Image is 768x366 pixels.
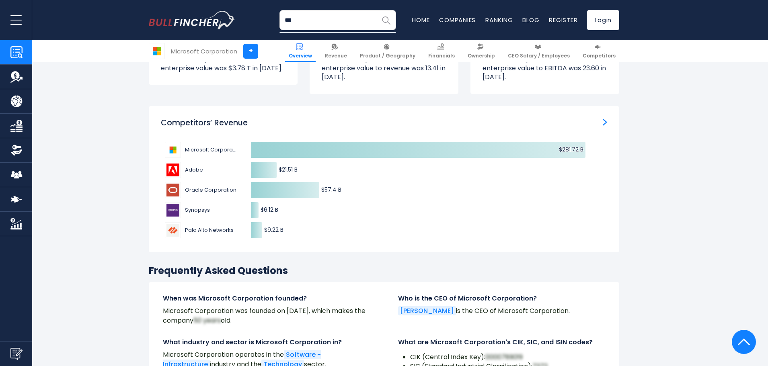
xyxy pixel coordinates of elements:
a: Home [412,16,429,24]
span: Financials [428,53,455,59]
a: Palo Alto Networks [165,222,234,238]
a: [PERSON_NAME] [398,306,456,315]
span: Product / Geography [360,53,415,59]
a: Login [587,10,619,30]
button: Search [376,10,396,30]
h4: What are Microsoft Corporation's CIK, SIC, and ISIN codes? [398,338,605,347]
img: MSFT logo [149,43,164,59]
text: $21.51 B [279,166,298,174]
a: Ownership [464,40,499,62]
h4: When was Microsoft Corporation founded? [163,294,370,303]
p: Microsoft Corporation annual enterprise value was $3.78 T in [DATE]. [161,55,285,73]
span: Synopsys [185,206,225,214]
img: Adobe competitors logo [165,162,181,178]
span: 50 years [193,316,221,325]
span: Oracle Corporation [185,186,236,194]
span: Palo Alto Networks [185,226,234,234]
a: + [243,44,258,59]
span: Overview [289,53,312,59]
span: Ownership [468,53,495,59]
span: Competitors [583,53,616,59]
a: Revenue [321,40,351,62]
text: $57.4 B [321,186,341,194]
span: Adobe [185,166,225,174]
a: Competitors’ Revenue [603,118,607,127]
text: $9.22 B [264,226,283,234]
button: Microsoft Corporation [165,142,237,158]
p: is the CEO of Microsoft Corporation. [398,306,605,316]
h3: Competitors’ Revenue [161,118,248,128]
text: $281.72 B [559,145,583,153]
span: Microsoft Corporation [185,147,237,153]
div: Microsoft Corporation [171,47,237,56]
a: Overview [285,40,316,62]
a: Register [549,16,577,24]
img: Synopsys competitors logo [165,202,181,218]
p: Microsoft Corporation annual enterprise value to revenue was 13.41 in [DATE]. [322,55,446,82]
span: 0000789019 [485,352,523,362]
a: Oracle Corporation [165,182,236,198]
li: CIK (Central Index Key): [410,353,605,362]
text: $6.12 B [261,206,278,214]
a: Ranking [485,16,513,24]
p: Microsoft Corporation was founded on [DATE], which makes the company old. [163,306,370,325]
a: CEO Salary / Employees [504,40,573,62]
img: Microsoft Corporation competitors logo [165,142,181,158]
h4: What industry and sector is Microsoft Corporation in? [163,338,370,347]
a: Financials [425,40,458,62]
p: Microsoft Corporation annual enterprise value to EBITDA was 23.60 in [DATE]. [483,55,607,82]
a: Blog [522,16,539,24]
a: Companies [439,16,476,24]
img: Palo Alto Networks competitors logo [165,222,181,238]
img: Ownership [10,144,23,156]
span: Revenue [325,53,347,59]
a: Competitors [579,40,619,62]
a: Adobe [165,162,225,178]
h3: Frequently Asked Questions [149,264,619,277]
a: Product / Geography [356,40,419,62]
img: Oracle Corporation competitors logo [165,182,181,198]
img: bullfincher logo [149,11,235,29]
a: Synopsys [165,202,225,218]
a: Go to homepage [149,11,235,29]
h4: Who is the CEO of Microsoft Corporation? [398,294,605,303]
span: CEO Salary / Employees [508,53,570,59]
